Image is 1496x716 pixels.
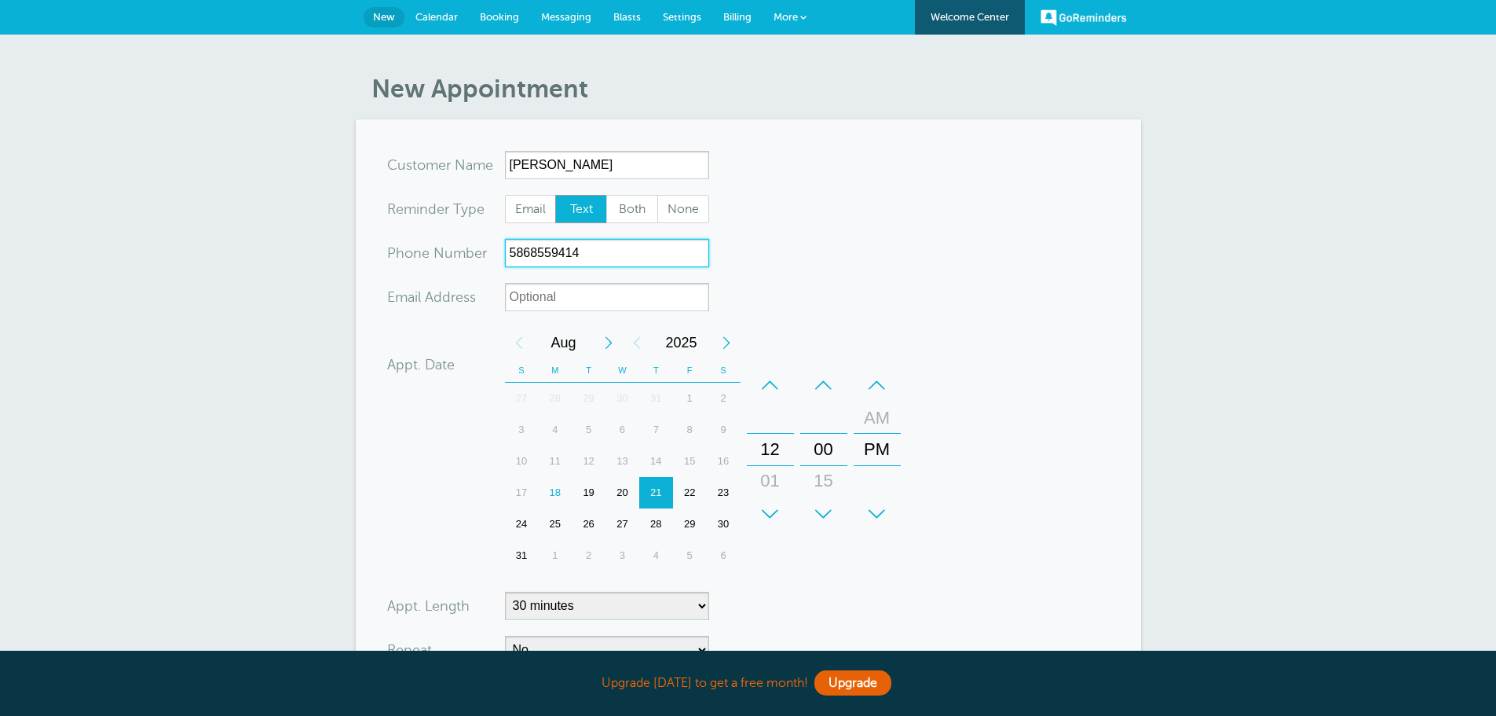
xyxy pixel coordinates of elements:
div: 30 [707,509,741,540]
div: 10 [505,446,539,477]
div: 15 [805,465,843,497]
div: 8 [673,414,707,446]
div: 25 [538,509,572,540]
div: Tuesday, August 19 [572,477,605,509]
th: S [505,358,539,383]
th: W [605,358,639,383]
div: 31 [505,540,539,571]
div: Friday, August 1 [673,383,707,414]
div: 02 [752,497,789,528]
div: Sunday, August 24 [505,509,539,540]
div: 1 [538,540,572,571]
div: 20 [605,477,639,509]
span: Booking [480,11,519,23]
div: 7 [639,414,673,446]
div: 19 [572,477,605,509]
span: 2025 [651,327,712,358]
div: 21 [639,477,673,509]
a: Upgrade [814,670,891,696]
div: Wednesday, August 27 [605,509,639,540]
div: 4 [639,540,673,571]
div: Minutes [800,369,847,530]
div: Friday, September 5 [673,540,707,571]
div: 13 [605,446,639,477]
div: Previous Month [505,327,533,358]
a: New [364,7,404,28]
span: New [373,11,395,23]
span: Ema [387,290,415,304]
div: 6 [707,540,741,571]
div: Upgrade [DATE] to get a free month! [356,666,1141,700]
div: 17 [505,477,539,509]
th: M [538,358,572,383]
div: Saturday, September 6 [707,540,741,571]
div: Saturday, August 30 [707,509,741,540]
div: Next Month [594,327,623,358]
span: Email [506,196,556,222]
div: Monday, September 1 [538,540,572,571]
label: Appt. Date [387,358,455,372]
div: mber [387,239,505,267]
div: 28 [538,383,572,414]
div: Saturday, August 2 [707,383,741,414]
div: Saturday, August 9 [707,414,741,446]
div: AM [858,402,896,434]
div: 14 [639,446,673,477]
div: 16 [707,446,741,477]
div: 5 [673,540,707,571]
div: Wednesday, August 13 [605,446,639,477]
span: Settings [663,11,701,23]
div: Today, Monday, August 18 [538,477,572,509]
div: Wednesday, August 6 [605,414,639,446]
label: Email [505,195,557,223]
span: None [658,196,708,222]
div: 9 [707,414,741,446]
div: ress [387,283,505,311]
div: 3 [505,414,539,446]
div: Friday, August 29 [673,509,707,540]
div: 22 [673,477,707,509]
label: Appt. Length [387,599,470,613]
div: Tuesday, August 5 [572,414,605,446]
div: Saturday, August 16 [707,446,741,477]
div: 18 [538,477,572,509]
th: T [572,358,605,383]
div: Friday, August 22 [673,477,707,509]
div: 2 [572,540,605,571]
div: Thursday, August 21 [639,477,673,509]
span: Pho [387,246,413,260]
label: None [657,195,709,223]
th: S [707,358,741,383]
div: Thursday, August 14 [639,446,673,477]
div: Wednesday, August 20 [605,477,639,509]
label: Reminder Type [387,202,485,216]
div: 24 [505,509,539,540]
h1: New Appointment [371,74,1141,104]
div: Saturday, August 23 [707,477,741,509]
div: 01 [752,465,789,497]
div: Sunday, August 3 [505,414,539,446]
div: 12 [752,434,789,465]
label: Repeat [387,643,432,657]
div: 30 [805,497,843,528]
div: 5 [572,414,605,446]
div: Thursday, August 7 [639,414,673,446]
div: 2 [707,383,741,414]
div: Monday, August 11 [538,446,572,477]
div: Sunday, August 10 [505,446,539,477]
div: Tuesday, July 29 [572,383,605,414]
div: Hours [747,369,794,530]
input: Optional [505,283,709,311]
div: Sunday, August 31 [505,540,539,571]
div: 27 [605,509,639,540]
span: Blasts [613,11,641,23]
div: Tuesday, August 26 [572,509,605,540]
div: Sunday, July 27 [505,383,539,414]
span: August [533,327,594,358]
div: Thursday, September 4 [639,540,673,571]
span: Billing [723,11,752,23]
div: 3 [605,540,639,571]
div: Previous Year [623,327,651,358]
div: Friday, August 8 [673,414,707,446]
th: T [639,358,673,383]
